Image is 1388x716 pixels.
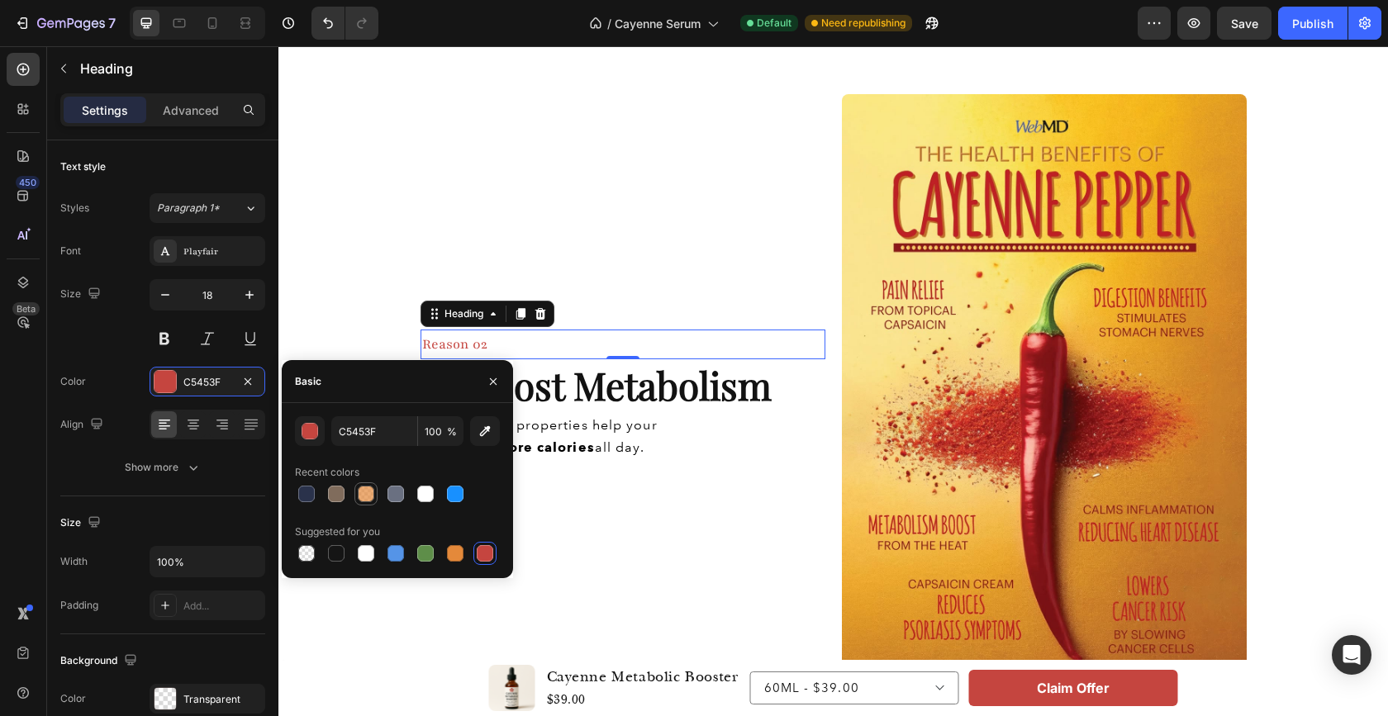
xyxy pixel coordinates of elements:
span: Thermogenic properties help your body all day. [144,371,379,409]
span: Reason 02 [144,289,209,307]
div: Undo/Redo [311,7,378,40]
iframe: Design area [278,46,1388,716]
div: Padding [60,598,98,613]
h1: Cayenne Metabolic Booster [267,618,462,643]
div: Playfair [183,244,261,259]
span: Paragraph 1* [157,201,220,216]
input: Eg: FFFFFF [331,416,417,446]
p: Advanced [163,102,219,119]
div: Beta [12,302,40,315]
div: Rich Text Editor. Editing area: main [142,366,425,414]
span: Save [1231,17,1258,31]
div: Styles [60,201,89,216]
button: Paragraph 1* [150,193,265,223]
img: Lumina Nail Growth Serum Oil Before and After [563,48,968,648]
div: Background [60,650,140,672]
div: Suggested for you [295,524,380,539]
div: Publish [1292,15,1333,32]
div: Open Intercom Messenger [1332,635,1371,675]
div: Text style [60,159,106,174]
div: Transparent [183,692,261,707]
div: Basic [295,374,321,389]
span: / [607,15,611,32]
span: Need republishing [821,16,906,31]
div: 450 [16,176,40,189]
input: Auto [150,547,264,576]
div: Align [60,414,107,436]
span: Cayenne Serum [615,15,701,32]
button: Save [1217,7,1272,40]
strong: burn more calories [178,393,316,409]
div: C5453F [183,375,231,390]
button: Claim Offer [691,624,900,661]
div: Size [60,283,104,306]
span: Default [757,16,791,31]
div: Add... [183,599,261,614]
div: Show more [125,459,202,476]
div: Color [60,374,86,389]
div: Color [60,691,86,706]
h2: 🔥 [142,313,547,366]
button: Publish [1278,7,1348,40]
p: Settings [82,102,128,119]
p: 7 [108,13,116,33]
div: Heading [163,260,208,275]
p: ⁠⁠⁠⁠⁠⁠⁠ [144,285,545,311]
button: Show more [60,453,265,482]
div: Width [60,554,88,569]
div: Font [60,244,81,258]
button: 7 [7,7,123,40]
div: Recent colors [295,465,359,480]
strong: Boost Metabolism [191,313,493,364]
span: % [447,424,457,439]
div: Rich Text Editor. Editing area: main [142,283,547,313]
div: Claim Offer [758,630,831,654]
p: Heading [80,59,259,78]
div: Size [60,512,104,534]
div: $39.00 [267,643,462,666]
